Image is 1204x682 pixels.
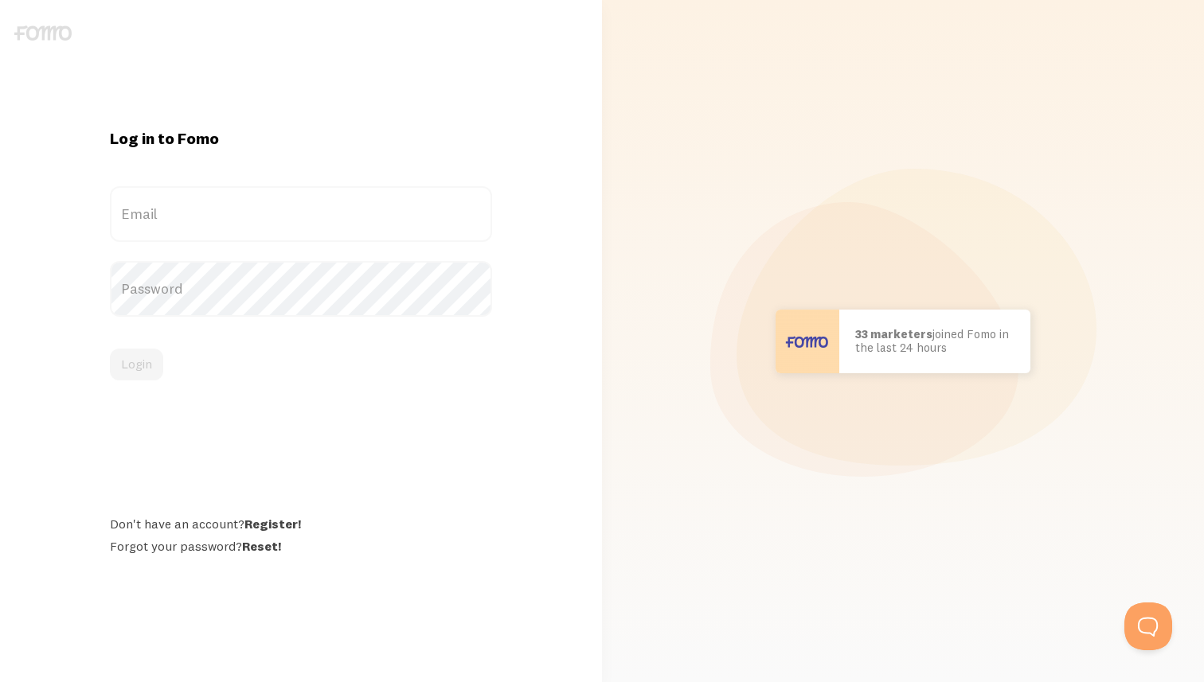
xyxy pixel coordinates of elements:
p: joined Fomo in the last 24 hours [855,328,1014,354]
a: Register! [244,516,301,532]
h1: Log in to Fomo [110,128,492,149]
div: Forgot your password? [110,538,492,554]
div: Don't have an account? [110,516,492,532]
a: Reset! [242,538,281,554]
label: Password [110,261,492,317]
img: User avatar [776,310,839,373]
img: fomo-logo-gray-b99e0e8ada9f9040e2984d0d95b3b12da0074ffd48d1e5cb62ac37fc77b0b268.svg [14,25,72,41]
iframe: Help Scout Beacon - Open [1124,602,1172,650]
label: Email [110,186,492,242]
b: 33 marketers [855,326,932,341]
